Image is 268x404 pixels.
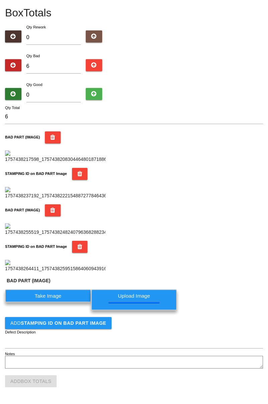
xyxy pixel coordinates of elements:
progress: Upload Image [108,300,160,305]
button: STAMPING ID on BAD PART Image [72,168,88,180]
h4: Box Totals [5,7,263,19]
b: BAD PART (IMAGE) [7,278,50,283]
b: STAMPING ID on BAD PART Image [5,172,67,176]
button: STAMPING ID on BAD PART Image [72,241,88,253]
img: 1757438217598_17574382083044648018718861157512.jpg [5,150,106,163]
button: AddSTAMPING ID on BAD PART Image [5,317,112,329]
label: Qty Total [5,105,20,111]
b: STAMPING ID on BAD PART Image [21,320,106,326]
label: Qty Bad [26,54,40,58]
label: Qty Rework [26,25,46,29]
b: STAMPING ID on BAD PART Image [5,244,67,248]
button: BAD PART (IMAGE) [45,204,61,216]
img: 1757438237192_17574382221548872778464364258893.jpg [5,187,106,199]
b: BAD PART (IMAGE) [5,208,40,212]
label: Defect Description [5,329,36,335]
label: Take Image [5,289,91,302]
img: 1757438255519_17574382482407963682882342232527.jpg [5,223,106,236]
img: 1757438264411_17574382595158640609439163835878.jpg [5,260,106,272]
label: Upload Image [91,289,177,310]
b: BAD PART (IMAGE) [5,135,40,139]
label: Qty Good [26,83,43,87]
label: Notes [5,351,15,357]
button: BAD PART (IMAGE) [45,131,61,143]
